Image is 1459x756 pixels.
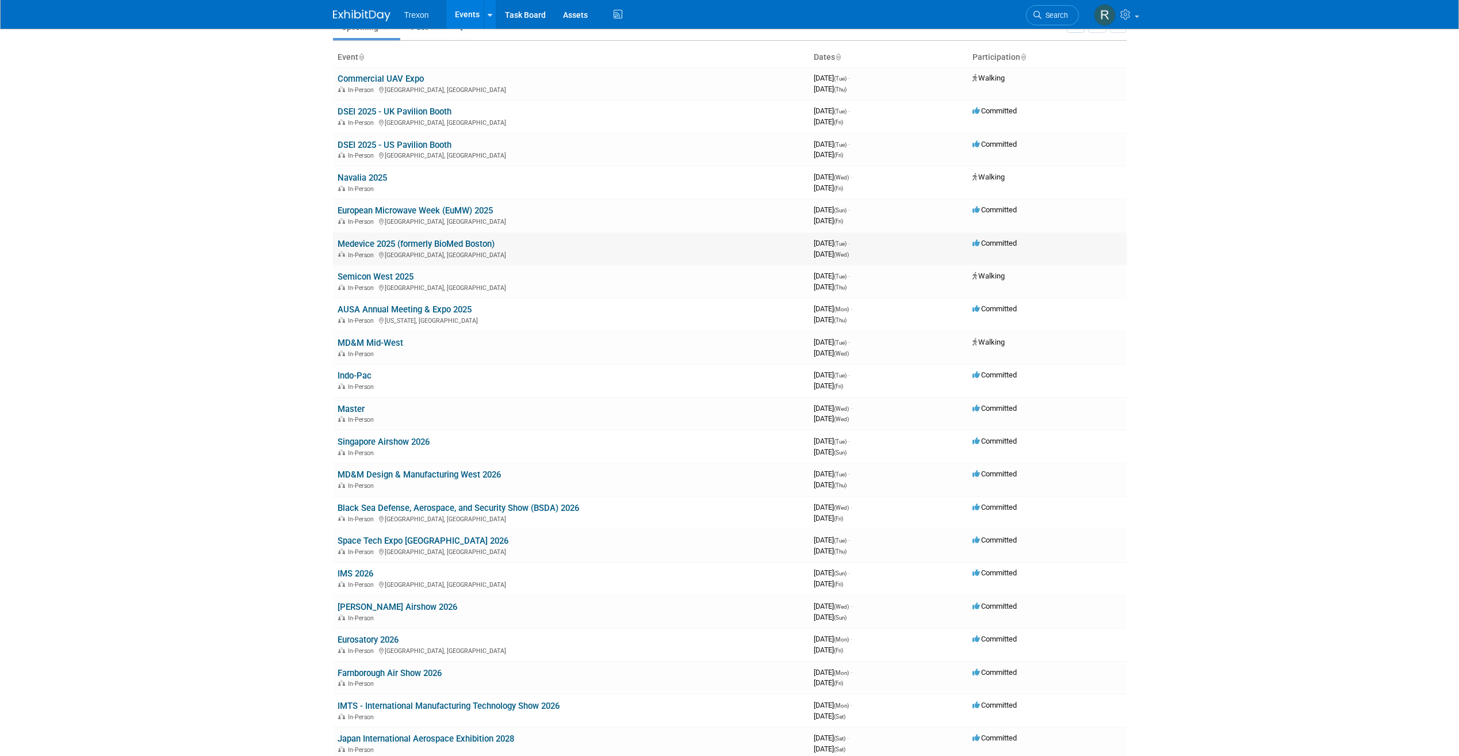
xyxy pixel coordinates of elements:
span: (Thu) [834,482,847,488]
span: [DATE] [814,371,850,379]
span: [DATE] [814,744,845,753]
span: In-Person [348,251,377,259]
a: Singapore Airshow 2026 [338,437,430,447]
span: [DATE] [814,547,847,555]
a: Sort by Start Date [835,52,841,62]
a: Indo-Pac [338,371,372,381]
a: Semicon West 2025 [338,272,413,282]
span: - [848,74,850,82]
span: (Sun) [834,570,847,576]
span: [DATE] [814,568,850,577]
span: In-Person [348,119,377,127]
span: In-Person [348,152,377,159]
img: In-Person Event [338,746,345,752]
img: In-Person Event [338,185,345,191]
span: [DATE] [814,338,850,346]
span: (Thu) [834,548,847,555]
img: In-Person Event [338,647,345,653]
a: Japan International Aerospace Exhibition 2028 [338,734,514,744]
span: - [848,568,850,577]
img: In-Person Event [338,86,345,92]
a: Sort by Participation Type [1020,52,1026,62]
span: [DATE] [814,106,850,115]
span: [DATE] [814,514,843,522]
span: (Fri) [834,383,843,390]
img: ExhibitDay [333,10,390,21]
span: (Tue) [834,537,847,544]
span: (Fri) [834,119,843,125]
a: Medevice 2025 (formerly BioMed Boston) [338,239,495,249]
span: In-Person [348,317,377,324]
span: (Sat) [834,746,845,753]
span: [DATE] [814,701,852,709]
span: (Wed) [834,174,849,181]
th: Dates [809,48,968,67]
span: In-Person [348,350,377,358]
span: (Fri) [834,152,843,158]
a: Black Sea Defense, Aerospace, and Security Show (BSDA) 2026 [338,503,579,513]
a: Farnborough Air Show 2026 [338,668,442,678]
span: [DATE] [814,437,850,445]
span: Search [1041,11,1068,20]
span: - [848,140,850,148]
span: (Mon) [834,636,849,643]
span: Committed [972,371,1017,379]
img: In-Person Event [338,416,345,422]
span: In-Person [348,449,377,457]
span: Walking [972,338,1005,346]
img: In-Person Event [338,548,345,554]
span: In-Person [348,185,377,193]
img: In-Person Event [338,152,345,158]
span: (Mon) [834,702,849,709]
span: In-Person [348,647,377,655]
span: [DATE] [814,272,850,280]
div: [GEOGRAPHIC_DATA], [GEOGRAPHIC_DATA] [338,117,805,127]
span: - [848,371,850,379]
a: Commercial UAV Expo [338,74,424,84]
span: (Fri) [834,581,843,587]
a: MD&M Mid-West [338,338,403,348]
span: [DATE] [814,734,849,742]
img: In-Person Event [338,119,345,125]
span: (Tue) [834,108,847,114]
span: [DATE] [814,579,843,588]
a: IMTS - International Manufacturing Technology Show 2026 [338,701,560,711]
img: In-Person Event [338,680,345,686]
a: Master [338,404,365,414]
span: [DATE] [814,349,849,357]
span: Committed [972,668,1017,677]
span: [DATE] [814,74,850,82]
span: (Sat) [834,735,845,742]
img: In-Person Event [338,218,345,224]
div: [GEOGRAPHIC_DATA], [GEOGRAPHIC_DATA] [338,646,805,655]
img: In-Person Event [338,516,345,521]
span: [DATE] [814,150,843,159]
span: (Sun) [834,614,847,621]
span: [DATE] [814,414,849,423]
span: In-Person [348,383,377,391]
span: [DATE] [814,448,847,456]
span: In-Person [348,746,377,754]
div: [GEOGRAPHIC_DATA], [GEOGRAPHIC_DATA] [338,579,805,589]
span: Walking [972,74,1005,82]
span: Committed [972,205,1017,214]
a: IMS 2026 [338,568,373,579]
span: Committed [972,140,1017,148]
span: [DATE] [814,184,843,192]
span: [DATE] [814,117,843,126]
img: In-Person Event [338,383,345,389]
span: (Tue) [834,240,847,247]
span: (Thu) [834,317,847,323]
span: [DATE] [814,304,852,313]
span: - [848,536,850,544]
span: Committed [972,602,1017,610]
span: In-Person [348,713,377,721]
span: In-Person [348,548,377,556]
span: Committed [972,437,1017,445]
div: [GEOGRAPHIC_DATA], [GEOGRAPHIC_DATA] [338,150,805,159]
span: (Fri) [834,647,843,654]
span: [DATE] [814,536,850,544]
span: Committed [972,404,1017,413]
span: (Thu) [834,284,847,291]
span: (Tue) [834,471,847,478]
